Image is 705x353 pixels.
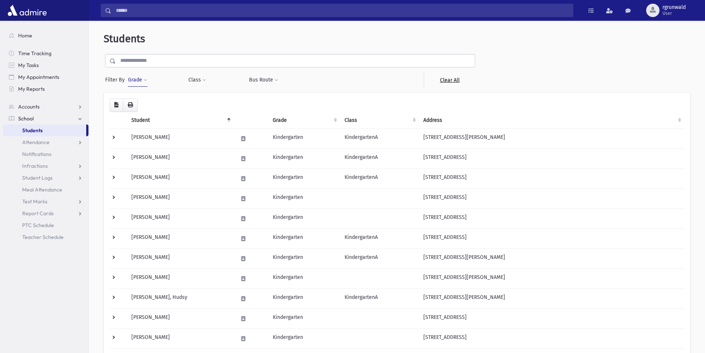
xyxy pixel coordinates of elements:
[18,32,32,39] span: Home
[128,73,148,87] button: Grade
[419,329,684,349] td: [STREET_ADDRESS]
[127,329,234,349] td: [PERSON_NAME]
[3,124,86,136] a: Students
[268,112,340,129] th: Grade: activate to sort column ascending
[22,151,51,157] span: Notifications
[3,231,88,243] a: Teacher Schedule
[268,169,340,189] td: Kindergarten
[419,229,684,249] td: [STREET_ADDRESS]
[18,62,39,69] span: My Tasks
[3,47,88,59] a: Time Tracking
[419,249,684,269] td: [STREET_ADDRESS][PERSON_NAME]
[419,209,684,229] td: [STREET_ADDRESS]
[105,76,128,84] span: Filter By
[419,149,684,169] td: [STREET_ADDRESS]
[3,136,88,148] a: Attendance
[3,184,88,196] a: Meal Attendance
[127,309,234,329] td: [PERSON_NAME]
[127,249,234,269] td: [PERSON_NAME]
[419,289,684,309] td: [STREET_ADDRESS][PERSON_NAME]
[22,234,64,240] span: Teacher Schedule
[3,207,88,219] a: Report Cards
[127,229,234,249] td: [PERSON_NAME]
[6,3,48,18] img: AdmirePro
[3,101,88,113] a: Accounts
[268,309,340,329] td: Kindergarten
[3,219,88,231] a: PTC Schedule
[3,83,88,95] a: My Reports
[22,210,54,217] span: Report Cards
[340,289,419,309] td: KindergartenA
[3,148,88,160] a: Notifications
[419,309,684,329] td: [STREET_ADDRESS]
[3,160,88,172] a: Infractions
[340,129,419,149] td: KindergartenA
[340,229,419,249] td: KindergartenA
[188,73,207,87] button: Class
[268,129,340,149] td: Kindergarten
[22,174,53,181] span: Student Logs
[22,186,62,193] span: Meal Attendance
[22,127,43,134] span: Students
[268,189,340,209] td: Kindergarten
[18,74,59,80] span: My Appointments
[268,329,340,349] td: Kindergarten
[127,149,234,169] td: [PERSON_NAME]
[340,169,419,189] td: KindergartenA
[111,4,573,17] input: Search
[3,30,88,41] a: Home
[340,149,419,169] td: KindergartenA
[18,86,45,92] span: My Reports
[127,169,234,189] td: [PERSON_NAME]
[3,59,88,71] a: My Tasks
[127,112,234,129] th: Student: activate to sort column descending
[419,269,684,289] td: [STREET_ADDRESS][PERSON_NAME]
[268,229,340,249] td: Kindergarten
[419,129,684,149] td: [STREET_ADDRESS][PERSON_NAME]
[419,169,684,189] td: [STREET_ADDRESS]
[268,289,340,309] td: Kindergarten
[3,196,88,207] a: Test Marks
[268,209,340,229] td: Kindergarten
[419,112,684,129] th: Address: activate to sort column ascending
[340,249,419,269] td: KindergartenA
[127,189,234,209] td: [PERSON_NAME]
[268,249,340,269] td: Kindergarten
[127,129,234,149] td: [PERSON_NAME]
[18,50,51,57] span: Time Tracking
[22,139,50,146] span: Attendance
[3,172,88,184] a: Student Logs
[110,99,123,112] button: CSV
[340,112,419,129] th: Class: activate to sort column ascending
[18,115,34,122] span: School
[3,71,88,83] a: My Appointments
[123,99,138,112] button: Print
[104,33,145,45] span: Students
[127,209,234,229] td: [PERSON_NAME]
[249,73,279,87] button: Bus Route
[3,113,88,124] a: School
[22,163,48,169] span: Infractions
[18,103,40,110] span: Accounts
[662,10,686,16] span: User
[419,189,684,209] td: [STREET_ADDRESS]
[424,73,475,87] a: Clear All
[662,4,686,10] span: rgrunwald
[22,222,54,229] span: PTC Schedule
[268,149,340,169] td: Kindergarten
[127,289,234,309] td: [PERSON_NAME], Hudsy
[127,269,234,289] td: [PERSON_NAME]
[268,269,340,289] td: Kindergarten
[22,198,47,205] span: Test Marks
